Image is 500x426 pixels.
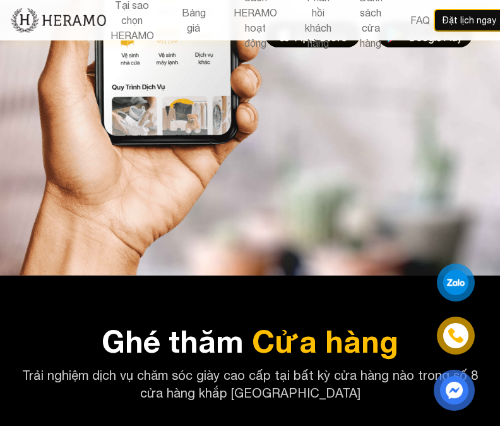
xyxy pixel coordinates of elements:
[407,12,434,28] button: FAQ
[10,326,490,356] h2: Ghé thăm
[252,323,398,359] span: Cửa hàng
[438,318,473,353] a: phone-icon
[10,7,107,33] img: new-logo.3f60348b.png
[178,4,210,36] button: Bảng giá
[447,326,465,344] img: phone-icon
[10,367,490,402] p: Trải nghiệm dịch vụ chăm sóc giày cao cấp tại bất kỳ cửa hàng nào trong số 8 cửa hàng khắp [GEOGR...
